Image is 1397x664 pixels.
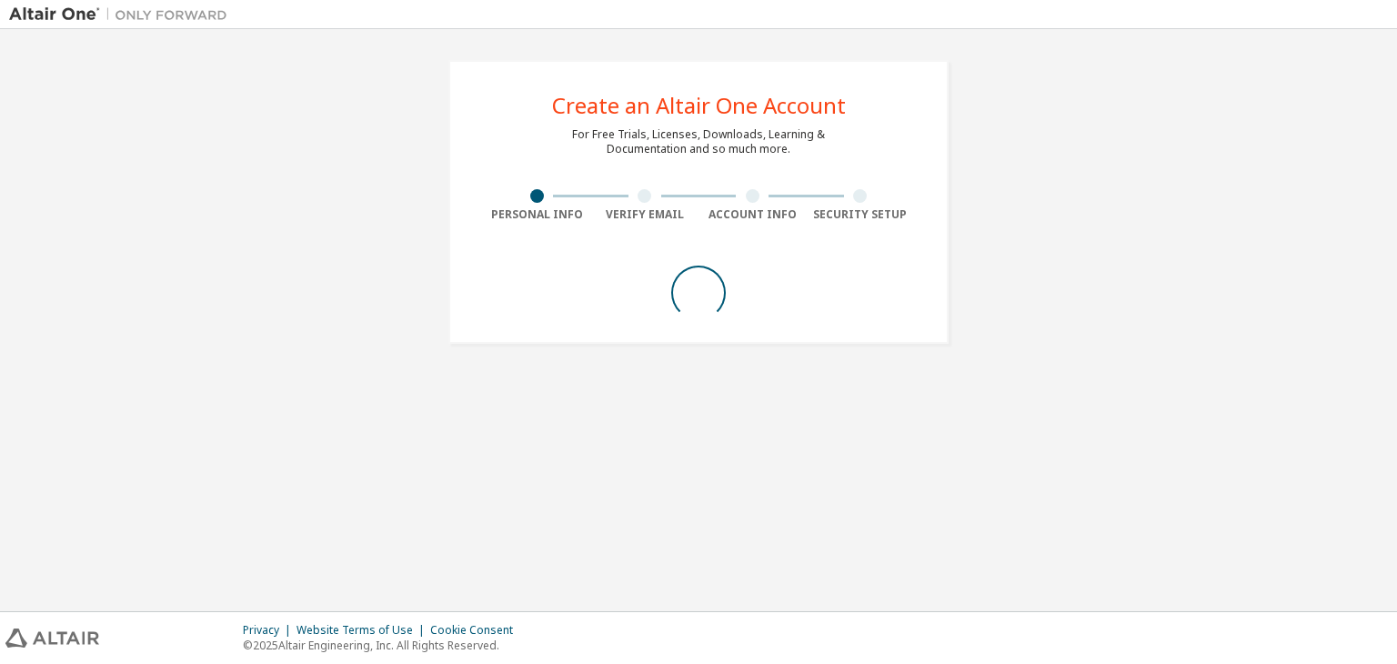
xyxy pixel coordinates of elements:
[296,623,430,638] div: Website Terms of Use
[243,638,524,653] p: © 2025 Altair Engineering, Inc. All Rights Reserved.
[9,5,236,24] img: Altair One
[807,207,915,222] div: Security Setup
[698,207,807,222] div: Account Info
[430,623,524,638] div: Cookie Consent
[483,207,591,222] div: Personal Info
[5,629,99,648] img: altair_logo.svg
[591,207,699,222] div: Verify Email
[552,95,846,116] div: Create an Altair One Account
[243,623,296,638] div: Privacy
[572,127,825,156] div: For Free Trials, Licenses, Downloads, Learning & Documentation and so much more.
